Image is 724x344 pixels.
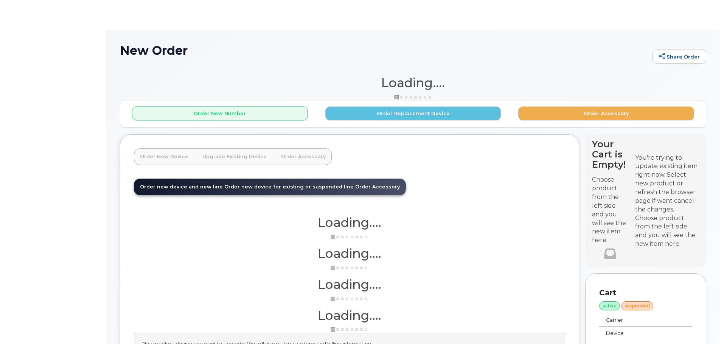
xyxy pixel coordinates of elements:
[635,214,699,248] div: Choose product from the left side and you will see the new item here.
[518,106,694,120] button: Order Accessory
[599,327,675,340] td: Device
[355,184,400,190] span: Order Accessory
[592,176,628,245] p: Choose product from the left side and you will see the new item here.
[134,278,565,291] h1: Loading....
[331,296,368,302] img: ajax-loader-3a6953c30dc77f0bf724df975f13086db4f4c1262e45940f03d1251963f1bf2e.gif
[592,139,628,170] h4: Your Cart is Empty!
[134,247,565,260] h1: Loading....
[331,327,368,332] img: ajax-loader-3a6953c30dc77f0bf724df975f13086db4f4c1262e45940f03d1251963f1bf2e.gif
[599,287,692,298] p: Cart
[120,76,706,89] h1: Loading....
[134,309,565,322] h1: Loading....
[120,44,649,57] h1: New Order
[599,313,675,327] td: Carrier
[275,148,332,165] a: Order Accessory
[331,265,368,271] img: ajax-loader-3a6953c30dc77f0bf724df975f13086db4f4c1262e45940f03d1251963f1bf2e.gif
[224,184,354,190] span: Order new device for existing or suspended line
[132,106,308,120] button: Order New Number
[599,301,620,310] div: active
[134,216,565,229] h1: Loading....
[140,184,223,190] span: Order new device and new line
[394,94,432,100] img: ajax-loader-3a6953c30dc77f0bf724df975f13086db4f4c1262e45940f03d1251963f1bf2e.gif
[621,301,653,310] div: suspended
[331,234,368,240] img: ajax-loader-3a6953c30dc77f0bf724df975f13086db4f4c1262e45940f03d1251963f1bf2e.gif
[325,106,501,120] button: Order Replacement Device
[653,49,706,64] a: Share Order
[635,154,699,214] div: You're trying to update existing item right now. Select new product or refresh the browser page i...
[134,148,194,165] a: Order New Device
[196,148,273,165] a: Upgrade Existing Device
